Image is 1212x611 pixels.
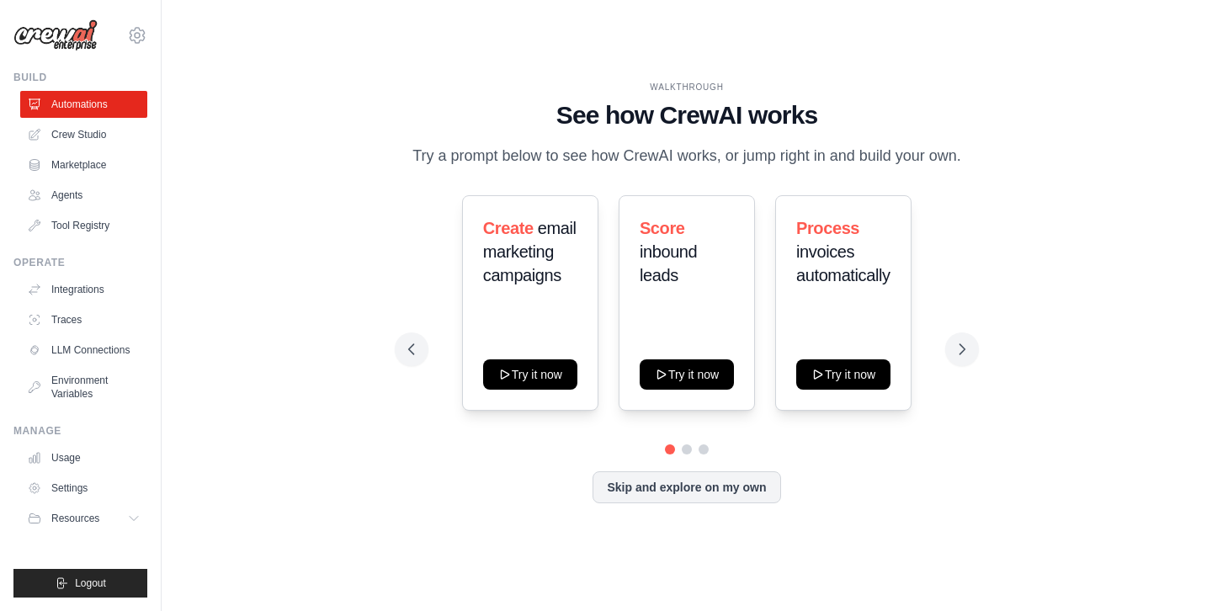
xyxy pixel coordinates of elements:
[483,359,577,390] button: Try it now
[20,505,147,532] button: Resources
[593,471,780,503] button: Skip and explore on my own
[20,91,147,118] a: Automations
[51,512,99,525] span: Resources
[20,182,147,209] a: Agents
[13,424,147,438] div: Manage
[13,569,147,598] button: Logout
[13,71,147,84] div: Build
[640,242,697,284] span: inbound leads
[408,81,965,93] div: WALKTHROUGH
[20,337,147,364] a: LLM Connections
[13,19,98,51] img: Logo
[20,367,147,407] a: Environment Variables
[796,242,890,284] span: invoices automatically
[483,219,534,237] span: Create
[20,306,147,333] a: Traces
[20,444,147,471] a: Usage
[408,144,965,168] p: Try a prompt below to see how CrewAI works, or jump right in and build your own.
[408,100,965,130] h1: See how CrewAI works
[20,212,147,239] a: Tool Registry
[796,359,890,390] button: Try it now
[796,219,859,237] span: Process
[13,256,147,269] div: Operate
[20,475,147,502] a: Settings
[20,151,147,178] a: Marketplace
[640,219,685,237] span: Score
[640,359,734,390] button: Try it now
[20,121,147,148] a: Crew Studio
[75,576,106,590] span: Logout
[483,219,577,284] span: email marketing campaigns
[20,276,147,303] a: Integrations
